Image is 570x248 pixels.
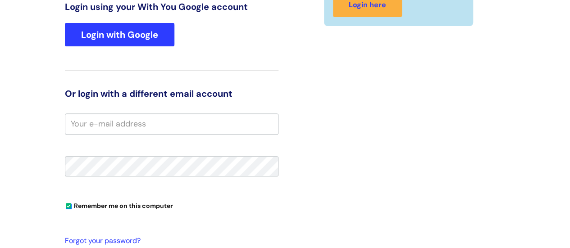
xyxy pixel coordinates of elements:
label: Remember me on this computer [65,200,173,210]
h3: Login using your With You Google account [65,1,278,12]
input: Your e-mail address [65,113,278,134]
a: Forgot your password? [65,234,274,248]
h3: Or login with a different email account [65,88,278,99]
div: You can uncheck this option if you're logging in from a shared device [65,198,278,212]
input: Remember me on this computer [66,203,72,209]
a: Login with Google [65,23,174,46]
